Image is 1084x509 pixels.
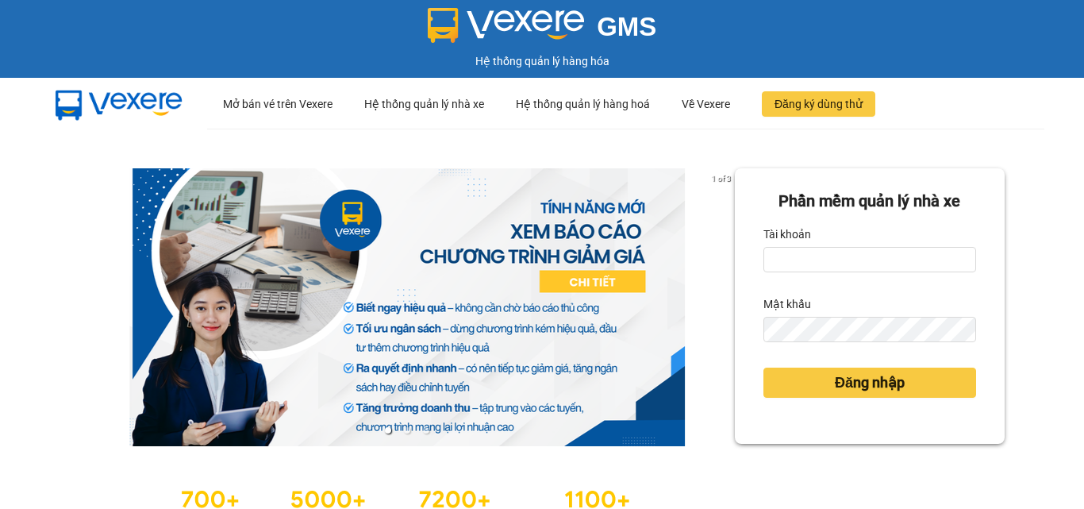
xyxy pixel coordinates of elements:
span: Đăng ký dùng thử [775,95,863,113]
div: Phần mềm quản lý nhà xe [763,189,976,214]
button: Đăng ký dùng thử [762,91,875,117]
input: Tài khoản [763,247,976,272]
li: slide item 1 [385,427,391,434]
p: 1 of 3 [707,168,735,189]
li: slide item 3 [423,427,429,434]
span: Đăng nhập [835,372,905,394]
div: Hệ thống quản lý nhà xe [364,79,484,129]
input: Mật khẩu [763,317,976,342]
label: Tài khoản [763,222,811,247]
img: logo 2 [428,8,585,43]
button: next slide / item [713,168,735,446]
button: previous slide / item [79,168,102,446]
label: Mật khẩu [763,291,811,317]
a: GMS [428,24,657,37]
button: Đăng nhập [763,368,976,398]
li: slide item 2 [404,427,410,434]
div: Về Vexere [682,79,730,129]
img: mbUUG5Q.png [40,78,198,130]
div: Hệ thống quản lý hàng hoá [516,79,650,129]
div: Hệ thống quản lý hàng hóa [4,52,1080,70]
span: GMS [597,12,656,41]
div: Mở bán vé trên Vexere [223,79,333,129]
